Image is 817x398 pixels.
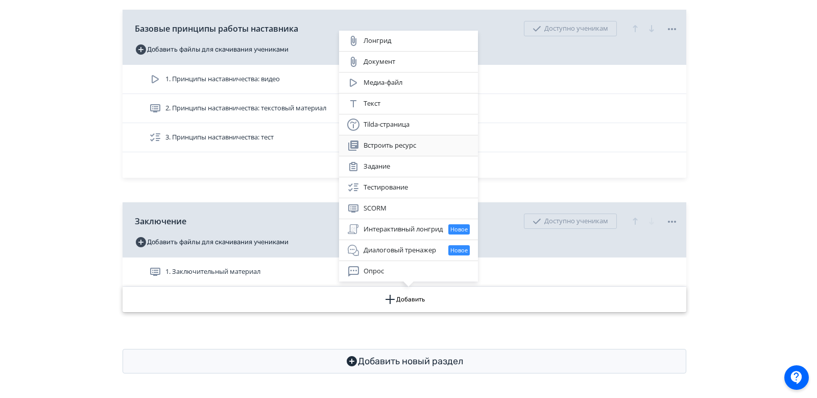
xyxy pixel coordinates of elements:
[347,265,470,277] div: Опрос
[347,77,470,89] div: Медиа-файл
[347,181,470,194] div: Тестирование
[347,119,470,131] div: Tilda-страница
[450,246,468,255] span: Новое
[347,139,470,152] div: Встроить ресурс
[347,35,470,47] div: Лонгрид
[347,202,470,215] div: SCORM
[347,160,470,173] div: Задание
[347,223,470,236] div: Интерактивный лонгрид
[347,56,470,68] div: Документ
[347,98,470,110] div: Текст
[347,244,470,256] div: Диалоговый тренажер
[450,225,468,234] span: Новое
